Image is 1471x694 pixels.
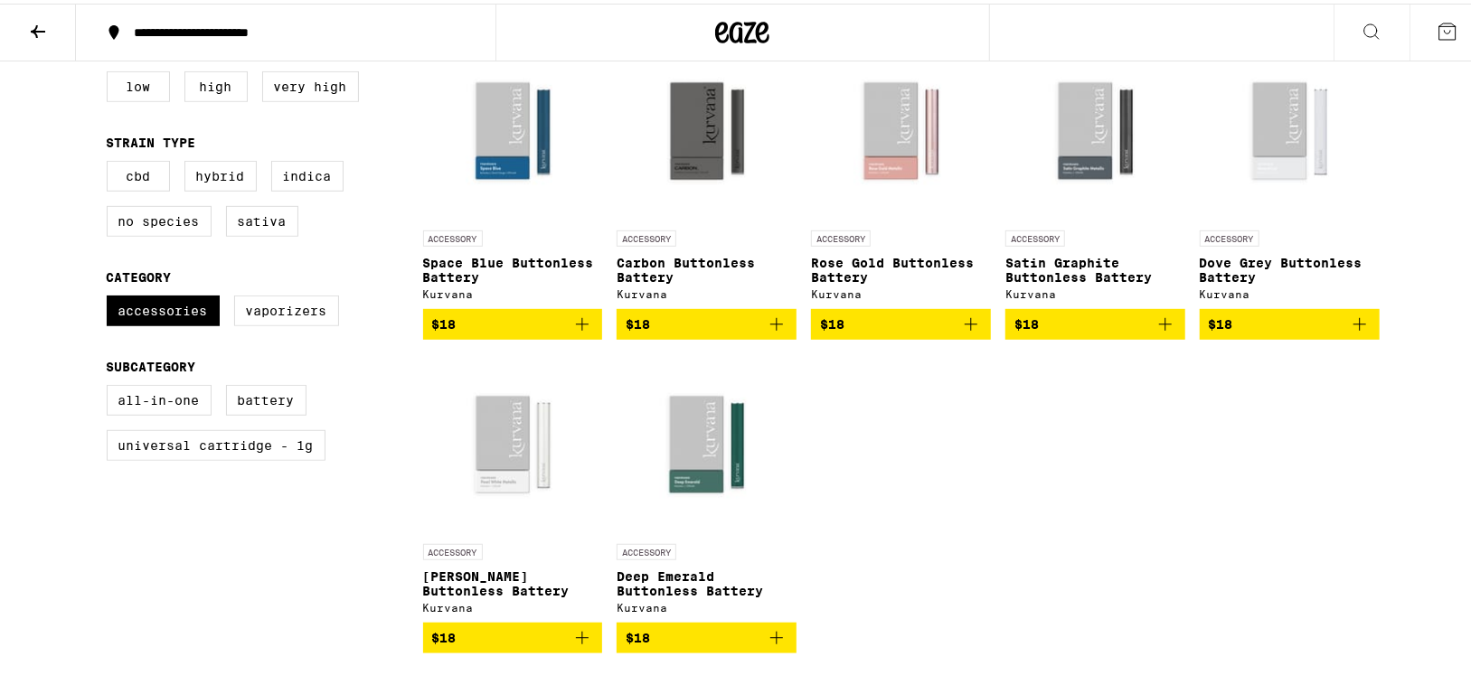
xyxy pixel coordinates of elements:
a: Open page for Pearl White Buttonless Battery from Kurvana [423,351,603,619]
p: ACCESSORY [423,540,483,557]
legend: Strain Type [107,132,196,146]
img: Kurvana - Pearl White Buttonless Battery [423,351,603,531]
label: Sativa [226,202,298,233]
button: Add to bag [423,619,603,650]
a: Open page for Satin Graphite Buttonless Battery from Kurvana [1005,37,1185,305]
p: ACCESSORY [617,540,676,557]
img: Kurvana - Rose Gold Buttonless Battery [811,37,991,218]
span: $18 [1209,314,1233,328]
p: ACCESSORY [423,227,483,243]
a: Open page for Space Blue Buttonless Battery from Kurvana [423,37,603,305]
a: Open page for Rose Gold Buttonless Battery from Kurvana [811,37,991,305]
img: Kurvana - Space Blue Buttonless Battery [423,37,603,218]
p: ACCESSORY [617,227,676,243]
label: Low [107,68,170,98]
img: Kurvana - Carbon Buttonless Battery [617,37,797,218]
div: Kurvana [617,598,797,610]
a: Open page for Deep Emerald Buttonless Battery from Kurvana [617,351,797,619]
button: Add to bag [617,305,797,336]
button: Add to bag [617,619,797,650]
span: $18 [820,314,844,328]
p: Rose Gold Buttonless Battery [811,252,991,281]
img: Kurvana - Dove Grey Buttonless Battery [1200,37,1380,218]
p: [PERSON_NAME] Buttonless Battery [423,566,603,595]
img: Kurvana - Satin Graphite Buttonless Battery [1005,37,1185,218]
div: Kurvana [1200,285,1380,296]
p: ACCESSORY [1200,227,1259,243]
div: Kurvana [811,285,991,296]
label: Universal Cartridge - 1g [107,427,325,457]
div: Kurvana [423,598,603,610]
span: $18 [626,314,650,328]
div: Kurvana [423,285,603,296]
span: Hi. Need any help? [11,13,130,27]
legend: Category [107,267,172,281]
button: Add to bag [811,305,991,336]
p: ACCESSORY [1005,227,1065,243]
label: Vaporizers [234,292,339,323]
img: Kurvana - Deep Emerald Buttonless Battery [617,351,797,531]
span: $18 [432,314,457,328]
p: Carbon Buttonless Battery [617,252,797,281]
label: Accessories [107,292,220,323]
button: Add to bag [423,305,603,336]
label: All-In-One [107,381,212,412]
label: Battery [226,381,306,412]
p: Dove Grey Buttonless Battery [1200,252,1380,281]
p: Satin Graphite Buttonless Battery [1005,252,1185,281]
a: Open page for Carbon Buttonless Battery from Kurvana [617,37,797,305]
span: $18 [1014,314,1039,328]
p: Space Blue Buttonless Battery [423,252,603,281]
legend: Subcategory [107,356,196,370]
button: Add to bag [1005,305,1185,336]
label: CBD [107,157,170,188]
label: High [184,68,248,98]
label: No Species [107,202,212,233]
div: Kurvana [617,285,797,296]
a: Open page for Dove Grey Buttonless Battery from Kurvana [1200,37,1380,305]
button: Add to bag [1200,305,1380,336]
p: Deep Emerald Buttonless Battery [617,566,797,595]
label: Very High [262,68,359,98]
span: $18 [626,627,650,642]
div: Kurvana [1005,285,1185,296]
label: Indica [271,157,344,188]
label: Hybrid [184,157,257,188]
span: $18 [432,627,457,642]
p: ACCESSORY [811,227,871,243]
